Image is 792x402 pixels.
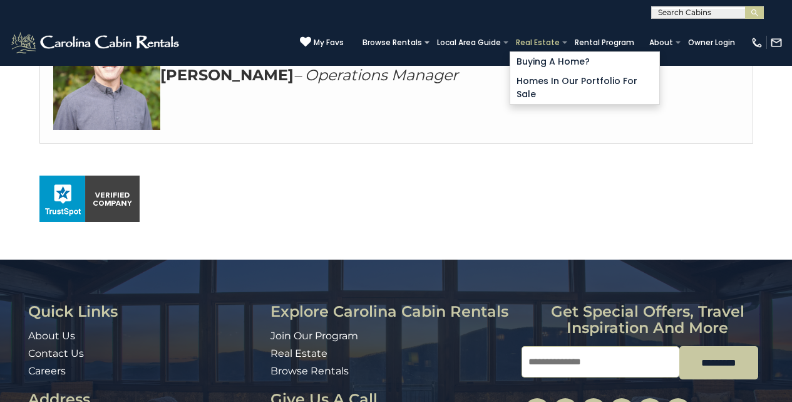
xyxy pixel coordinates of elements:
[300,36,344,49] a: My Favs
[643,34,679,51] a: About
[28,347,84,359] a: Contact Us
[270,365,349,377] a: Browse Rentals
[568,34,640,51] a: Rental Program
[270,304,513,320] h3: Explore Carolina Cabin Rentals
[510,34,566,51] a: Real Estate
[751,36,763,49] img: phone-regular-white.png
[314,37,344,48] span: My Favs
[28,330,75,342] a: About Us
[294,66,458,84] em: – Operations Manager
[510,52,659,71] a: Buying A Home?
[522,304,773,337] h3: Get special offers, travel inspiration and more
[270,347,327,359] a: Real Estate
[431,34,507,51] a: Local Area Guide
[39,176,140,222] img: seal_horizontal.png
[270,330,358,342] a: Join Our Program
[510,71,659,104] a: Homes in Our Portfolio For Sale
[770,36,783,49] img: mail-regular-white.png
[356,34,428,51] a: Browse Rentals
[682,34,741,51] a: Owner Login
[28,304,261,320] h3: Quick Links
[9,30,183,55] img: White-1-2.png
[28,365,66,377] a: Careers
[160,66,294,84] strong: [PERSON_NAME]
